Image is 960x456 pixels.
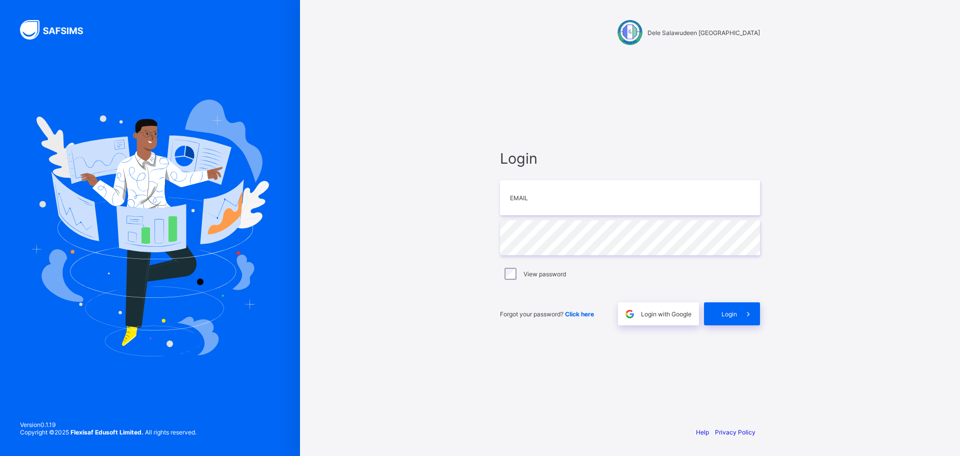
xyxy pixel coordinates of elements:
strong: Flexisaf Edusoft Limited. [70,428,143,436]
img: Hero Image [31,100,269,356]
a: Privacy Policy [715,428,755,436]
span: Login with Google [641,310,691,318]
a: Help [696,428,709,436]
span: Copyright © 2025 All rights reserved. [20,428,196,436]
a: Click here [565,310,594,318]
img: SAFSIMS Logo [20,20,95,40]
span: Login [721,310,737,318]
span: Forgot your password? [500,310,594,318]
span: Version 0.1.19 [20,421,196,428]
img: google.396cfc9801f0270233282035f929180a.svg [624,308,635,320]
span: Dele Salawudeen [GEOGRAPHIC_DATA] [647,29,760,37]
span: Login [500,150,760,167]
label: View password [523,270,566,278]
